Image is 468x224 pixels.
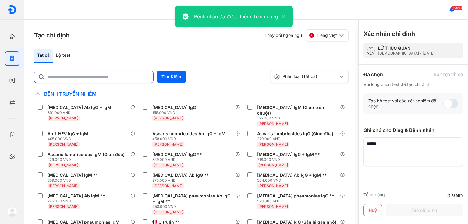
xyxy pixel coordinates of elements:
[49,163,78,167] span: [PERSON_NAME]
[378,51,434,56] div: [DEMOGRAPHIC_DATA] - [DATE]
[152,204,235,209] div: 458.000 VND
[386,204,463,216] button: Tạo chỉ định
[49,116,78,120] span: [PERSON_NAME]
[368,98,443,109] div: Tạo bộ test với các xét nghiệm đã chọn
[257,157,322,162] div: 718.000 VND
[363,82,463,87] div: Vui lòng chọn test để tạo chỉ định
[8,5,17,14] img: logo
[378,45,434,51] div: LỮ THỤC QUÂN
[152,110,198,115] div: 155.000 VND
[152,137,228,141] div: 458.000 VND
[7,207,17,217] img: logo
[258,121,288,126] span: [PERSON_NAME]
[48,172,98,178] div: [MEDICAL_DATA] IgM **
[157,71,186,83] button: Tìm Kiếm
[48,110,114,115] div: 310.000 VND
[447,192,463,199] div: 0 VND
[48,152,125,157] div: Ascaris lumbricoides IgM (Giun đũa)
[48,131,88,137] div: Anti-HEV IgG + IgM
[154,116,183,120] span: [PERSON_NAME]
[363,204,382,216] button: Huỷ
[152,157,204,162] div: 359.000 VND
[264,29,349,41] div: Thay đổi ngôn ngữ:
[452,6,463,10] span: 12633
[154,142,183,147] span: [PERSON_NAME]
[152,193,233,204] div: [MEDICAL_DATA] pneumoniae Ab IgG + IgM **
[274,74,338,80] div: Phân loại (Tất cả)
[53,49,73,63] div: Bộ test
[154,183,183,188] span: [PERSON_NAME]
[257,116,340,121] div: 155.000 VND
[363,192,385,199] div: Tổng cộng
[48,193,105,199] div: [MEDICAL_DATA] Ab IgM **
[257,193,334,199] div: [MEDICAL_DATA] pneumoniae IgG **
[154,210,183,214] span: [PERSON_NAME]
[152,105,196,110] div: [MEDICAL_DATA] IgG
[317,33,337,38] span: Tiếng Việt
[258,142,288,147] span: [PERSON_NAME]
[363,126,463,134] div: Ghi chú cho Diag & Bệnh nhân
[257,199,337,204] div: 229.000 VND
[257,131,333,137] div: Ascaris lumbricoides IgG (Giun đũa)
[154,163,183,167] span: [PERSON_NAME]
[49,204,78,209] span: [PERSON_NAME]
[48,157,127,162] div: 229.000 VND
[258,163,288,167] span: [PERSON_NAME]
[257,137,336,141] div: 229.000 VND
[363,71,383,78] div: Đã chọn
[258,204,288,209] span: [PERSON_NAME]
[152,152,202,157] div: [MEDICAL_DATA] IgG **
[48,105,111,110] div: [MEDICAL_DATA] Ab IgG + IgM
[363,30,415,38] h3: Xác nhận chỉ định
[257,105,338,116] div: [MEDICAL_DATA] IgM (Giun tròn chuột)
[48,178,101,183] div: 359.000 VND
[278,13,285,20] button: close
[152,131,225,137] div: Ascaris lumbricoides Ab IgG + IgM
[49,142,78,147] span: [PERSON_NAME]
[48,199,108,204] div: 275.000 VND
[434,72,463,77] div: Bỏ chọn tất cả
[48,137,90,141] div: 465.000 VND
[257,172,327,178] div: [MEDICAL_DATA] Ab IgG + IgM **
[41,91,100,97] span: Bệnh Truyền Nhiễm
[34,31,69,40] h3: Tạo chỉ định
[194,13,278,20] div: Bệnh nhân đã được thêm thành công
[49,183,78,188] span: [PERSON_NAME]
[257,178,329,183] div: 504.000 VND
[258,183,288,188] span: [PERSON_NAME]
[152,172,209,178] div: [MEDICAL_DATA] Ab IgG **
[152,178,211,183] div: 275.000 VND
[257,152,320,157] div: [MEDICAL_DATA] IgG + IgM **
[34,49,53,63] div: Tất cả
